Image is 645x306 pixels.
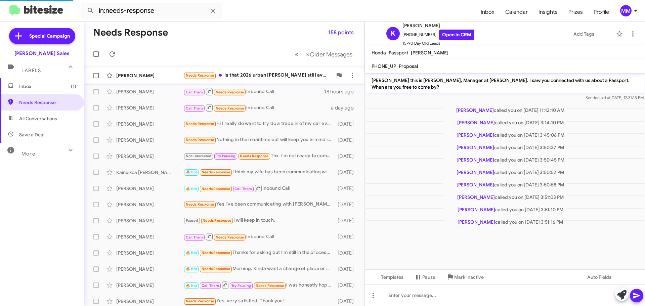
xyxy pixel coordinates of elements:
[533,2,563,22] a: Insights
[21,151,35,157] span: More
[291,47,302,61] button: Previous
[29,33,70,39] span: Special Campaign
[334,121,359,127] div: [DATE]
[573,28,594,40] span: Add Tags
[186,187,197,191] span: 🔥 Hot
[457,132,494,138] span: [PERSON_NAME]
[116,185,183,192] div: [PERSON_NAME]
[183,297,334,305] div: Yes, very satisfied. Thank you!
[587,271,619,283] span: Auto Fields
[186,90,203,94] span: Call Them
[458,207,495,213] span: [PERSON_NAME]
[454,271,484,283] span: Mark Inactive
[334,266,359,272] div: [DATE]
[202,251,230,255] span: Needs Response
[334,185,359,192] div: [DATE]
[186,283,197,288] span: 🔥 Hot
[116,217,183,224] div: [PERSON_NAME]
[202,283,219,288] span: Call Them
[183,217,334,224] div: I will keep in touch.
[14,50,70,57] div: [PERSON_NAME] Sales
[183,184,334,192] div: Inbound Call
[19,83,76,90] span: Inbox
[620,5,632,16] div: MM
[202,267,230,271] span: Needs Response
[186,154,212,158] span: Not-Interested
[372,50,386,56] span: Honda
[116,282,183,289] div: [PERSON_NAME]
[402,21,474,30] span: [PERSON_NAME]
[457,194,495,200] span: [PERSON_NAME]
[391,28,395,39] span: K
[183,281,334,289] div: I was honestly hoping the truck was gonna be fully stock but I didnt read the description careful...
[183,103,331,112] div: Inbound Call
[323,27,359,39] button: 158 points
[614,5,638,16] button: MM
[372,63,396,69] span: PHONE_UP
[334,282,359,289] div: [DATE]
[544,28,613,40] button: Add Tags
[334,250,359,256] div: [DATE]
[441,271,489,283] button: Mark Inactive
[93,27,168,38] h1: Needs Response
[116,88,183,95] div: [PERSON_NAME]
[443,141,567,151] span: called you on [DATE] 3:50:37 PM
[9,28,75,44] a: Special Campaign
[183,72,332,79] div: Is that 2026 urban [PERSON_NAME] still available?
[402,30,474,40] span: [PHONE_NUMBER]
[458,219,495,225] span: [PERSON_NAME]
[183,120,334,128] div: Hi I really do want to try do a trade in of my car even though it is kind of early
[475,2,500,22] a: Inbox
[234,187,252,191] span: Call Them
[186,122,214,126] span: Needs Response
[216,90,244,94] span: Needs Response
[457,169,494,175] span: [PERSON_NAME]
[457,182,494,188] span: [PERSON_NAME]
[216,235,244,239] span: Needs Response
[409,271,441,283] button: Pause
[365,271,409,283] button: Templates
[422,271,435,283] span: Pause
[310,51,352,58] span: Older Messages
[116,233,183,240] div: [PERSON_NAME]
[183,249,334,257] div: Thanks for asking but I'm still in the process of test driving other cars since I have no idea wh...
[389,50,408,56] span: Passport
[457,144,494,150] span: [PERSON_NAME]
[183,152,334,160] div: Thx. I'm not ready to commit. Maybe next week but I'm tied up right now.
[334,217,359,224] div: [DATE]
[81,3,222,19] input: Search
[256,283,284,288] span: Needs Response
[457,157,494,163] span: [PERSON_NAME]
[500,2,533,22] a: Calendar
[183,232,334,241] div: Inbound Call
[443,129,567,138] span: called you on [DATE] 3:45:06 PM
[183,201,334,208] div: Yes I've been communicating with [PERSON_NAME]. However my husband mentioned he got a text for yo...
[186,138,214,142] span: Needs Response
[588,2,614,22] span: Profile
[186,218,198,223] span: Paused
[599,95,610,100] span: said at
[116,201,183,208] div: [PERSON_NAME]
[216,154,235,158] span: Try Pausing
[563,2,588,22] a: Prizes
[183,136,334,144] div: Nothing in the meantime but will keep you in mind if I think of anything. Thank you
[116,266,183,272] div: [PERSON_NAME]
[216,106,244,111] span: Needs Response
[186,170,197,174] span: 🔥 Hot
[444,203,566,213] span: called you on [DATE] 3:51:10 PM
[334,298,359,305] div: [DATE]
[240,154,268,158] span: Needs Response
[202,187,230,191] span: Needs Response
[183,168,334,176] div: I think my wife has been communicating with you, her name is [PERSON_NAME]. But we have been comm...
[183,265,334,273] div: Morning. Kinda want a change of place or service my car. Been to [PERSON_NAME] and pacific Honda....
[116,298,183,305] div: [PERSON_NAME]
[306,50,310,58] span: »
[444,191,566,201] span: called you on [DATE] 3:51:03 PM
[456,107,494,113] span: [PERSON_NAME]
[366,74,644,93] p: [PERSON_NAME] this is [PERSON_NAME], Manager at [PERSON_NAME]. I saw you connected with us about ...
[444,116,566,126] span: called you on [DATE] 3:14:10 PM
